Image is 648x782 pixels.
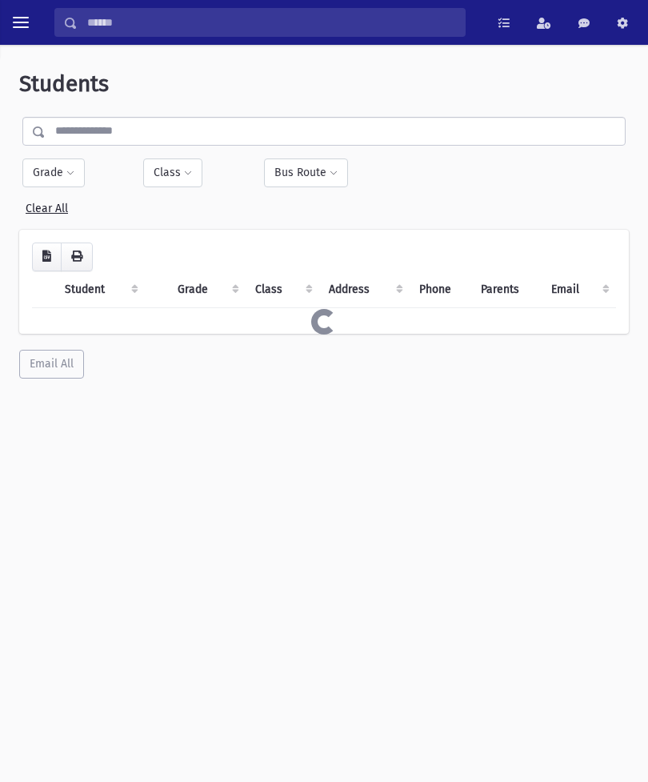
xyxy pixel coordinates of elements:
[246,271,319,308] th: Class
[471,271,541,308] th: Parents
[143,158,202,187] button: Class
[55,271,145,308] th: Student
[32,243,62,271] button: CSV
[26,195,68,215] a: Clear All
[19,350,84,379] button: Email All
[168,271,246,308] th: Grade
[542,271,616,308] th: Email
[410,271,472,308] th: Phone
[61,243,93,271] button: Print
[19,70,109,97] span: Students
[78,8,465,37] input: Search
[319,271,410,308] th: Address
[264,158,348,187] button: Bus Route
[22,158,85,187] button: Grade
[6,8,35,37] button: toggle menu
